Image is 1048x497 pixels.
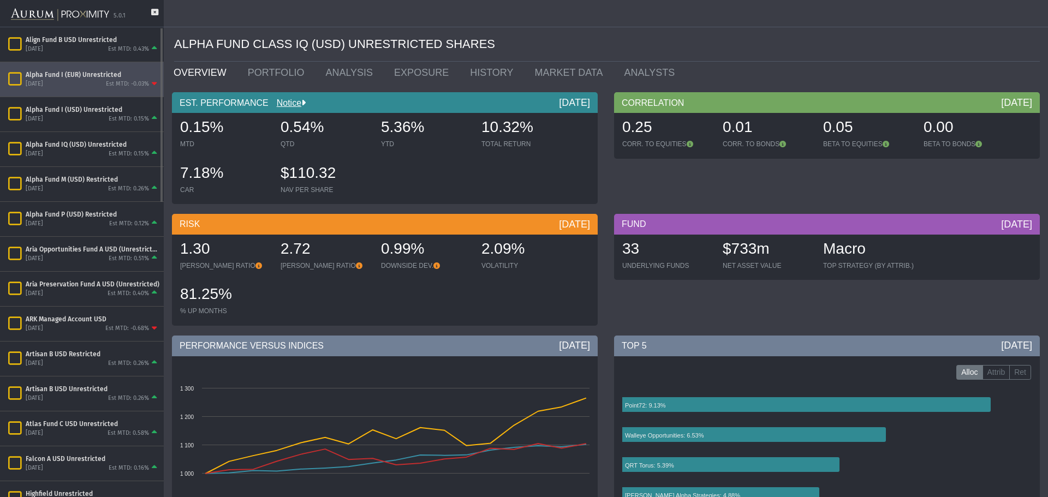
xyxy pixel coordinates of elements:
[26,150,43,158] div: [DATE]
[26,210,159,219] div: Alpha Fund P (USD) Restricted
[109,150,149,158] div: Est MTD: 0.15%
[26,115,43,123] div: [DATE]
[172,336,598,356] div: PERFORMANCE VERSUS INDICES
[172,92,598,113] div: EST. PERFORMANCE
[108,185,149,193] div: Est MTD: 0.26%
[723,140,812,148] div: CORR. TO BONDS
[108,394,149,403] div: Est MTD: 0.26%
[180,185,270,194] div: CAR
[559,339,590,352] div: [DATE]
[381,140,471,148] div: YTD
[108,290,149,298] div: Est MTD: 0.40%
[174,27,1040,62] div: ALPHA FUND CLASS IQ (USD) UNRESTRICTED SHARES
[281,163,370,185] div: $110.32
[109,115,149,123] div: Est MTD: 0.15%
[622,118,652,135] span: 0.25
[281,140,370,148] div: QTD
[26,385,159,393] div: Artisan B USD Unrestricted
[625,402,666,409] text: Point72: 9.13%
[26,429,43,438] div: [DATE]
[269,98,301,107] a: Notice
[26,454,159,463] div: Falcon A USD Unrestricted
[269,97,306,109] div: Notice
[26,105,159,114] div: Alpha Fund I (USD) Unrestricted
[26,350,159,358] div: Artisan B USD Restricted
[108,429,149,438] div: Est MTD: 0.58%
[26,175,159,184] div: Alpha Fund M (USD) Restricted
[823,261,914,270] div: TOP STRATEGY (BY ATTRIB.)
[924,117,1013,140] div: 0.00
[823,238,914,261] div: Macro
[180,386,194,392] text: 1 300
[317,62,386,83] a: ANALYSIS
[559,218,590,231] div: [DATE]
[481,140,571,148] div: TOTAL RETURN
[26,315,159,324] div: ARK Managed Account USD
[109,255,149,263] div: Est MTD: 0.51%
[180,140,270,148] div: MTD
[26,394,43,403] div: [DATE]
[614,92,1040,113] div: CORRELATION
[481,238,571,261] div: 2.09%
[180,284,270,307] div: 81.25%
[527,62,616,83] a: MARKET DATA
[559,96,590,109] div: [DATE]
[622,261,712,270] div: UNDERLYING FUNDS
[1001,96,1032,109] div: [DATE]
[622,140,712,148] div: CORR. TO EQUITIES
[26,420,159,428] div: Atlas Fund C USD Unrestricted
[108,45,149,53] div: Est MTD: 0.43%
[172,214,598,235] div: RISK
[109,464,149,472] div: Est MTD: 0.16%
[281,185,370,194] div: NAV PER SHARE
[614,214,1040,235] div: FUND
[924,140,1013,148] div: BETA TO BONDS
[381,261,471,270] div: DOWNSIDE DEV.
[281,118,324,135] span: 0.54%
[109,220,149,228] div: Est MTD: 0.12%
[956,365,982,380] label: Alloc
[616,62,688,83] a: ANALYSTS
[26,140,159,149] div: Alpha Fund IQ (USD) Unrestricted
[462,62,526,83] a: HISTORY
[481,261,571,270] div: VOLATILITY
[281,238,370,261] div: 2.72
[180,261,270,270] div: [PERSON_NAME] RATIO
[723,117,812,140] div: 0.01
[26,185,43,193] div: [DATE]
[108,360,149,368] div: Est MTD: 0.26%
[823,117,913,140] div: 0.05
[180,238,270,261] div: 1.30
[26,35,159,44] div: Align Fund B USD Unrestricted
[1009,365,1031,380] label: Ret
[105,325,149,333] div: Est MTD: -0.68%
[982,365,1010,380] label: Attrib
[26,70,159,79] div: Alpha Fund I (EUR) Unrestricted
[723,238,812,261] div: $733m
[381,117,471,140] div: 5.36%
[625,432,704,439] text: Walleye Opportunities: 6.53%
[381,238,471,261] div: 0.99%
[180,442,194,448] text: 1 100
[26,80,43,88] div: [DATE]
[180,414,194,420] text: 1 200
[281,261,370,270] div: [PERSON_NAME] RATIO
[386,62,462,83] a: EXPOSURE
[625,462,674,469] text: QRT Torus: 5.39%
[11,3,109,27] img: Aurum-Proximity%20white.svg
[723,261,812,270] div: NET ASSET VALUE
[26,360,43,368] div: [DATE]
[26,290,43,298] div: [DATE]
[26,325,43,333] div: [DATE]
[180,471,194,477] text: 1 000
[26,464,43,472] div: [DATE]
[240,62,318,83] a: PORTFOLIO
[26,220,43,228] div: [DATE]
[180,118,223,135] span: 0.15%
[26,255,43,263] div: [DATE]
[481,117,571,140] div: 10.32%
[26,280,159,289] div: Aria Preservation Fund A USD (Unrestricted)
[106,80,149,88] div: Est MTD: -0.03%
[180,307,270,315] div: % UP MONTHS
[622,238,712,261] div: 33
